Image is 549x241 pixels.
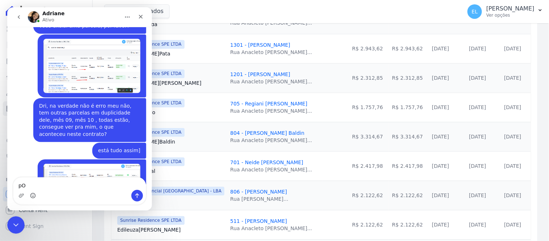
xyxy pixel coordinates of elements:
[504,192,521,198] a: [DATE]
[432,104,449,110] a: [DATE]
[389,122,429,151] td: R$ 3.314,67
[432,192,449,198] a: [DATE]
[6,91,139,136] div: Erica diz…
[462,1,549,22] button: EL [PERSON_NAME] Ver opções
[26,91,139,135] div: Dri, na verdade não é erro meu não, tem outras parcelas em duplicidade dele, mês 09, mês 10 , tod...
[6,170,139,183] textarea: Envie uma mensagem...
[469,46,486,51] a: [DATE]
[3,54,89,68] a: Parcelas
[469,222,486,228] a: [DATE]
[6,152,139,220] div: Erica diz…
[472,9,478,14] span: EL
[117,187,224,195] span: Edíficio Residencial [GEOGRAPHIC_DATA] - LBA
[230,189,287,195] a: 806 - [PERSON_NAME]
[230,71,290,77] a: 1201 - [PERSON_NAME]
[504,46,521,51] a: [DATE]
[389,63,429,92] td: R$ 2.312,85
[117,138,224,145] a: [PERSON_NAME]Baldin
[230,218,287,224] a: 511 - [PERSON_NAME]
[3,187,89,201] a: Recebíveis
[7,216,25,234] iframe: Intercom live chat
[349,122,389,151] td: R$ 3.314,67
[11,186,17,191] button: Upload do anexo
[230,137,312,144] div: Rua Anacleto [PERSON_NAME]...
[469,192,486,198] a: [DATE]
[230,195,288,203] div: Rua [PERSON_NAME]...
[91,140,133,147] div: está tudo assim]
[230,166,312,173] div: Rua Anacleto [PERSON_NAME]...
[349,92,389,122] td: R$ 1.757,76
[349,210,389,239] td: R$ 2.122,62
[230,130,304,136] a: 804 - [PERSON_NAME] Baldin
[3,133,89,148] a: Crédito
[469,104,486,110] a: [DATE]
[3,101,89,116] a: Minha Carteira
[23,186,29,191] button: Selecionador de Emoji
[85,136,139,151] div: está tudo assim]
[3,86,89,100] a: Clientes
[117,50,224,57] a: [PERSON_NAME]Pata
[432,46,449,51] a: [DATE]
[230,101,307,107] a: 705 - Regiani [PERSON_NAME]
[104,4,170,18] button: 5 selecionados
[504,222,521,228] a: [DATE]
[35,9,47,16] p: Ativo
[7,7,152,211] iframe: Intercom live chat
[3,22,89,36] a: Visão Geral
[349,180,389,210] td: R$ 2.122,62
[504,163,521,169] a: [DATE]
[127,3,140,16] div: Fechar
[32,95,133,131] div: Dri, na verdade não é erro meu não, tem outras parcelas em duplicidade dele, mês 09, mês 10 , tod...
[432,134,449,140] a: [DATE]
[389,210,429,239] td: R$ 2.122,62
[6,27,139,91] div: Erica diz…
[432,222,449,228] a: [DATE]
[3,149,89,164] a: Negativação
[349,63,389,92] td: R$ 2.312,85
[6,175,86,184] div: Plataformas
[117,109,224,116] a: RegianiCanedo
[117,167,224,175] a: NeideWestphal
[469,75,486,81] a: [DATE]
[117,216,185,225] span: Sunrise Residence SPE LTDA
[117,226,224,233] a: Edileuza[PERSON_NAME]
[3,70,89,84] a: Lotes
[113,3,127,17] button: Início
[230,42,290,48] a: 1301 - [PERSON_NAME]
[230,49,312,56] div: Rua Anacleto [PERSON_NAME]...
[349,151,389,180] td: R$ 2.417,98
[469,163,486,169] a: [DATE]
[6,136,139,152] div: Erica diz…
[486,5,535,12] p: [PERSON_NAME]
[389,34,429,63] td: R$ 2.943,62
[124,183,136,194] button: Enviar uma mensagem
[504,75,521,81] a: [DATE]
[432,75,449,81] a: [DATE]
[349,34,389,63] td: R$ 2.943,62
[504,104,521,110] a: [DATE]
[230,107,312,115] div: Rua Anacleto [PERSON_NAME]...
[389,92,429,122] td: R$ 1.757,76
[230,225,312,232] div: Rua Anacleto [PERSON_NAME]...
[230,78,312,85] div: Rua Anacleto [PERSON_NAME]...
[3,38,89,52] a: Contratos
[117,197,224,204] a: DeividPaio
[389,151,429,180] td: R$ 2.417,98
[117,79,224,87] a: [PERSON_NAME][PERSON_NAME]
[3,117,89,132] a: Transferências
[389,180,429,210] td: R$ 2.122,62
[486,12,535,18] p: Ver opções
[432,163,449,169] a: [DATE]
[3,203,89,217] a: Conta Hent
[469,134,486,140] a: [DATE]
[230,159,303,165] a: 701 - Neide [PERSON_NAME]
[504,134,521,140] a: [DATE]
[117,21,224,28] a: RosemaryBreda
